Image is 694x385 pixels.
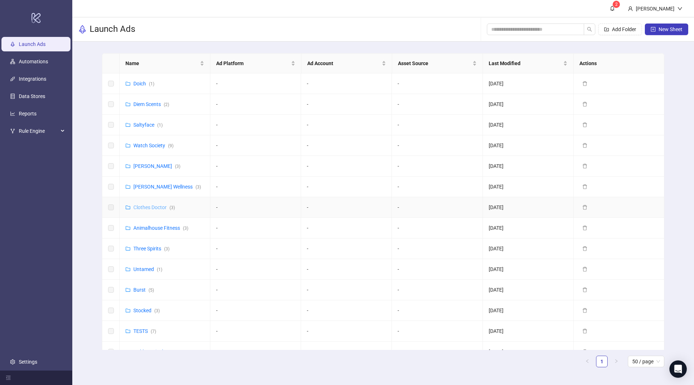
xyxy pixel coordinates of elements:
a: Clothes Doctor(3) [133,204,175,210]
td: [DATE] [483,115,574,135]
span: down [677,6,682,11]
a: TESTS(7) [133,328,156,334]
span: delete [582,267,587,272]
td: - [392,115,483,135]
span: ( 3 ) [170,205,175,210]
span: Ad Platform [216,59,289,67]
td: - [392,177,483,197]
span: Rule Engine [19,124,59,138]
td: - [301,94,392,115]
td: - [392,218,483,238]
a: Burst(5) [133,287,154,293]
span: ( 2 ) [164,102,169,107]
a: Stocked(3) [133,308,160,313]
td: - [210,135,301,156]
td: [DATE] [483,156,574,177]
td: - [301,280,392,300]
td: - [301,156,392,177]
th: Ad Account [301,54,392,73]
td: - [392,321,483,342]
td: - [210,177,301,197]
td: - [392,94,483,115]
td: - [301,197,392,218]
span: folder [125,122,130,127]
span: delete [582,225,587,230]
span: Name [125,59,198,67]
span: delete [582,102,587,107]
span: New Sheet [659,26,682,32]
a: [PERSON_NAME] Wellness(3) [133,184,201,190]
span: search [587,27,592,32]
span: user [628,6,633,11]
span: ( 3 ) [183,226,188,231]
td: [DATE] [483,300,574,321]
td: - [301,300,392,321]
td: - [210,280,301,300]
td: - [210,321,301,342]
span: delete [582,205,587,210]
span: right [614,359,618,363]
span: Add Folder [612,26,636,32]
span: 2 [615,2,618,7]
td: - [301,238,392,259]
span: delete [582,81,587,86]
td: - [392,280,483,300]
td: - [301,73,392,94]
a: Saltyface(1) [133,122,163,128]
td: - [210,156,301,177]
td: - [210,238,301,259]
span: ( 9 ) [168,143,173,148]
td: - [392,156,483,177]
li: Previous Page [582,356,593,367]
span: ( 3 ) [175,164,180,169]
span: ( 1 ) [157,267,162,272]
td: - [301,135,392,156]
span: delete [582,143,587,148]
td: - [392,238,483,259]
span: folder [125,329,130,334]
span: folder [125,81,130,86]
span: ( 3 ) [196,185,201,190]
td: [DATE] [483,238,574,259]
button: New Sheet [645,24,688,35]
a: Animalhouse Fitness(3) [133,225,188,231]
span: delete [582,122,587,127]
h3: Launch Ads [90,24,135,35]
td: - [392,259,483,280]
span: folder [125,225,130,230]
th: Ad Platform [210,54,301,73]
td: - [301,321,392,342]
div: Open Intercom Messenger [669,360,687,378]
span: delete [582,287,587,292]
a: Settings [19,359,37,365]
a: Untamed(1) [133,266,162,272]
span: Ad Account [307,59,380,67]
td: - [210,94,301,115]
td: - [210,300,301,321]
a: Doich(1) [133,81,154,86]
span: left [585,359,590,363]
span: folder [125,184,130,189]
li: Next Page [611,356,622,367]
span: folder [125,349,130,354]
span: 50 / page [632,356,660,367]
span: delete [582,349,587,354]
td: - [301,115,392,135]
td: [DATE] [483,177,574,197]
td: - [210,259,301,280]
a: Data Stores [19,93,45,99]
td: - [392,300,483,321]
span: rocket [78,25,87,34]
span: Asset Source [398,59,471,67]
td: - [392,135,483,156]
span: folder [125,287,130,292]
span: ( 3 ) [174,350,179,355]
td: - [301,342,392,362]
a: [PERSON_NAME](3) [133,163,180,169]
td: [DATE] [483,280,574,300]
td: - [210,218,301,238]
span: plus-square [651,27,656,32]
th: Actions [574,54,664,73]
span: ( 1 ) [149,81,154,86]
span: menu-fold [6,375,11,380]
